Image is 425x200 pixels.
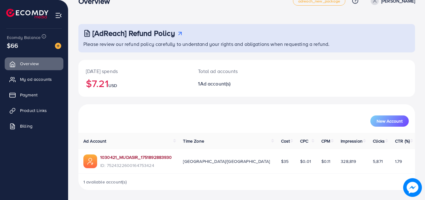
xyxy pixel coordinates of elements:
[83,138,106,144] span: Ad Account
[100,154,172,160] a: 1030421_MUDASIR_1751892883930
[7,34,41,41] span: Ecomdy Balance
[5,89,63,101] a: Payment
[5,73,63,85] a: My ad accounts
[198,81,267,87] h2: 1
[108,82,117,89] span: USD
[20,107,47,114] span: Product Links
[20,123,32,129] span: Billing
[183,138,204,144] span: Time Zone
[83,179,127,185] span: 1 available account(s)
[395,138,410,144] span: CTR (%)
[281,158,289,164] span: $35
[341,138,363,144] span: Impression
[5,104,63,117] a: Product Links
[20,76,52,82] span: My ad accounts
[83,154,97,168] img: ic-ads-acc.e4c84228.svg
[377,119,403,123] span: New Account
[300,158,311,164] span: $0.01
[403,178,422,197] img: image
[281,138,290,144] span: Cost
[5,57,63,70] a: Overview
[86,77,183,89] h2: $7.21
[321,158,331,164] span: $0.11
[6,9,48,18] img: logo
[83,40,411,48] p: Please review our refund policy carefully to understand your rights and obligations when requesti...
[321,138,330,144] span: CPM
[20,92,37,98] span: Payment
[200,80,231,87] span: Ad account(s)
[55,12,62,19] img: menu
[198,67,267,75] p: Total ad accounts
[341,158,356,164] span: 328,819
[5,120,63,132] a: Billing
[86,67,183,75] p: [DATE] spends
[373,158,383,164] span: 5,871
[7,41,18,50] span: $66
[20,61,39,67] span: Overview
[92,29,175,38] h3: [AdReach] Refund Policy
[55,43,61,49] img: image
[395,158,402,164] span: 1.79
[183,158,270,164] span: [GEOGRAPHIC_DATA]/[GEOGRAPHIC_DATA]
[373,138,385,144] span: Clicks
[370,115,409,127] button: New Account
[300,138,308,144] span: CPC
[100,162,172,168] span: ID: 7524322600164753424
